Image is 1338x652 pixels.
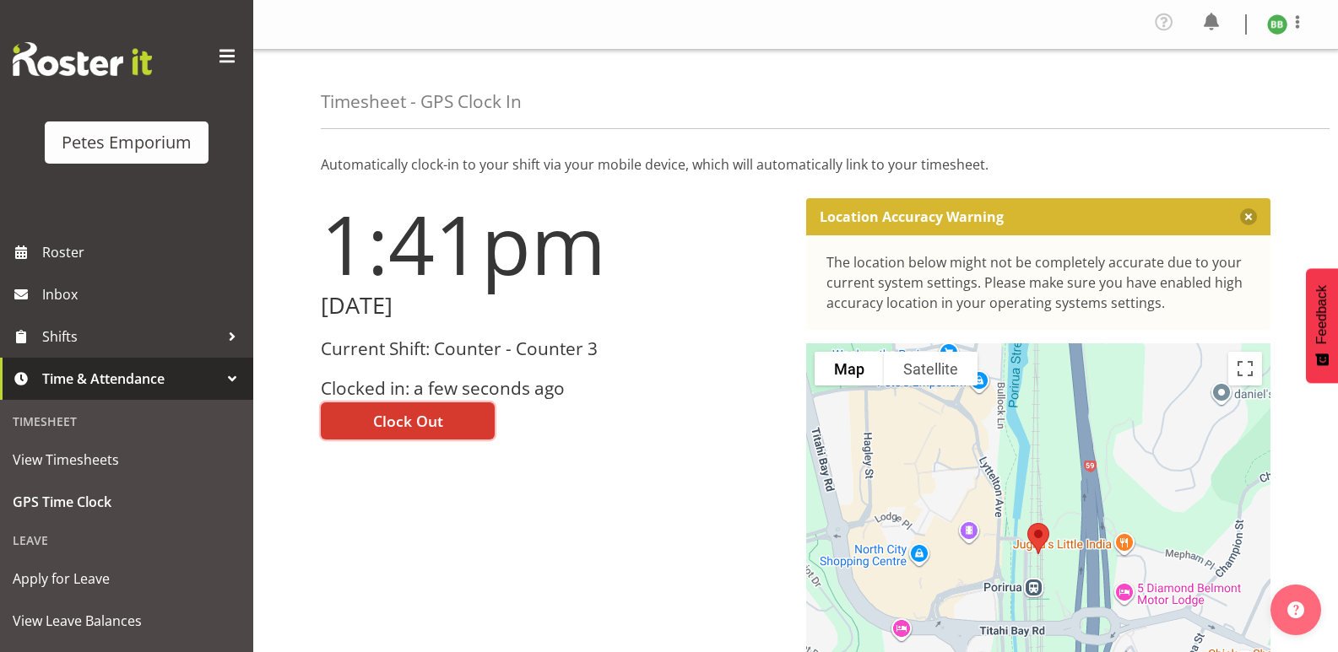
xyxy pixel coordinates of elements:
a: Apply for Leave [4,558,249,600]
img: Rosterit website logo [13,42,152,76]
span: View Leave Balances [13,608,241,633]
button: Toggle fullscreen view [1228,352,1262,385]
span: Roster [42,240,245,265]
span: View Timesheets [13,447,241,472]
h3: Current Shift: Counter - Counter 3 [321,339,786,358]
button: Show street map [815,352,884,385]
button: Clock Out [321,402,495,439]
div: Leave [4,523,249,558]
span: GPS Time Clock [13,489,241,515]
span: Time & Attendance [42,366,219,391]
p: Location Accuracy Warning [820,208,1004,225]
span: Shifts [42,324,219,349]
a: GPS Time Clock [4,481,249,523]
div: Petes Emporium [62,130,192,155]
span: Inbox [42,282,245,307]
a: View Timesheets [4,439,249,481]
h4: Timesheet - GPS Clock In [321,92,522,111]
h2: [DATE] [321,293,786,319]
span: Clock Out [373,410,443,432]
img: beena-bist9974.jpg [1267,14,1287,35]
a: View Leave Balances [4,600,249,642]
button: Feedback - Show survey [1306,268,1338,383]
span: Apply for Leave [13,566,241,591]
p: Automatically clock-in to your shift via your mobile device, which will automatically link to you... [321,154,1270,175]
img: help-xxl-2.png [1287,601,1304,618]
div: Timesheet [4,404,249,439]
div: The location below might not be completely accurate due to your current system settings. Please m... [826,252,1251,313]
h1: 1:41pm [321,198,786,289]
h3: Clocked in: a few seconds ago [321,379,786,398]
span: Feedback [1314,285,1330,344]
button: Show satellite imagery [884,352,978,385]
button: Close message [1240,208,1257,225]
